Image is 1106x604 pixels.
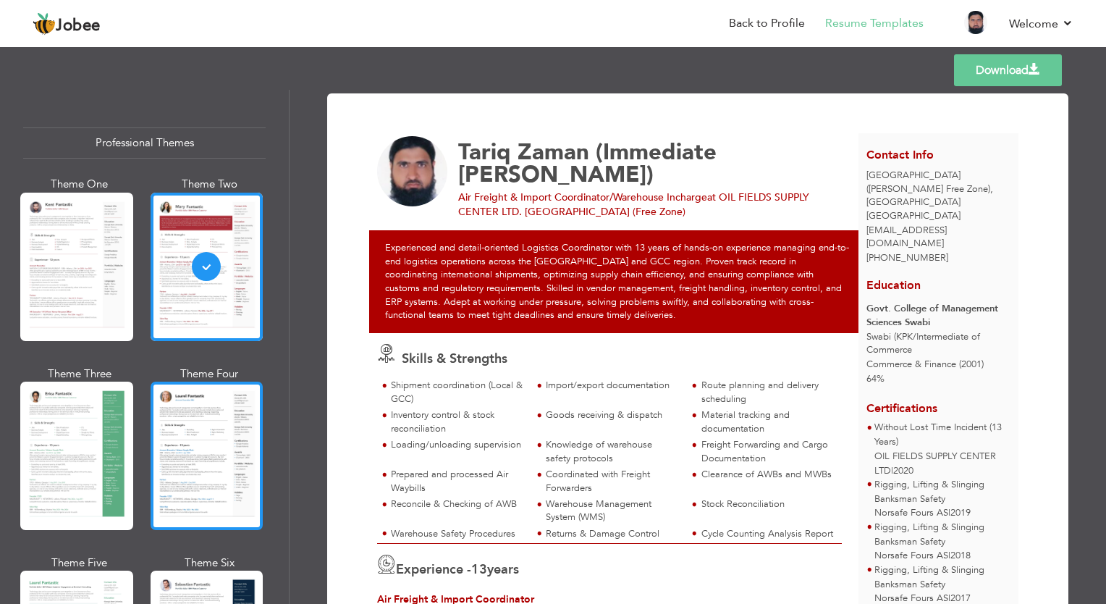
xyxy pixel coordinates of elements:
[959,358,984,371] span: (2001)
[23,177,136,192] div: Theme One
[701,527,834,541] div: Cycle Counting Analysis Report
[391,498,523,511] div: Reconcile & Checking of AWB
[546,498,678,524] div: Warehouse Management System (WMS)
[56,18,101,34] span: Jobee
[458,137,511,167] span: Tariq
[866,330,980,357] span: Swabi (KPK Intermediate of Commerce
[391,527,523,541] div: Warehouse Safety Procedures
[866,390,937,417] span: Certifications
[23,127,266,159] div: Professional Themes
[458,190,707,204] span: Air Freight & Import Coordinator/Warehouse Incharge
[458,137,717,190] span: Zaman (Immediate [PERSON_NAME])
[866,372,885,385] span: 64%
[866,209,961,222] span: [GEOGRAPHIC_DATA]
[891,464,893,477] span: |
[391,408,523,435] div: Inventory control & stock reconciliation
[153,555,266,571] div: Theme Six
[33,12,101,35] a: Jobee
[391,379,523,406] div: Shipment coordination (Local & GCC)
[546,438,678,465] div: Knowledge of warehouse safety protocols
[866,277,921,293] span: Education
[701,438,834,465] div: Freight Forwarding and Cargo Documentation
[866,224,947,251] span: [EMAIL_ADDRESS][DOMAIN_NAME]
[874,563,984,591] span: Rigging, Lifting & Slinging Banksman Safety
[874,506,1010,521] p: Norsafe Fours AS 2019
[701,379,834,406] div: Route planning and delivery scheduling
[858,169,1019,222] div: [GEOGRAPHIC_DATA]
[874,549,1010,563] p: Norsafe Fours AS 2018
[402,350,507,368] span: Skills & Strengths
[866,358,956,371] span: Commerce & Finance
[546,408,678,422] div: Goods receiving & dispatch
[874,450,1010,479] p: OIL FIELDS SUPPLY CENTER LTD 2020
[153,366,266,382] div: Theme Four
[874,521,984,548] span: Rigging, Lifting & Slinging Banksman Safety
[471,561,519,579] label: years
[153,177,266,192] div: Theme Two
[866,302,1010,329] div: Govt. College of Management Sciences Swabi
[391,468,523,495] div: Prepared and processed Air Waybills
[701,408,834,435] div: Material tracking and documentation
[369,230,866,332] div: Experienced and detail-oriented Logistics Coordinator with 13 years of hands-on experience managi...
[458,190,809,219] span: at OIL FIELDS SUPPLY CENTER LTD. [GEOGRAPHIC_DATA] (Free Zone)
[701,498,834,511] div: Stock Reconciliation
[396,561,471,579] span: Experience -
[990,183,993,196] span: ,
[701,468,834,482] div: Clearance of AWBs and MWBs
[948,549,950,562] span: |
[825,15,924,32] a: Resume Templates
[866,251,948,264] span: [PHONE_NUMBER]
[874,421,1002,448] span: Without Lost Time Incident (13 Years)
[391,438,523,452] div: Loading/unloading supervision
[1009,15,1073,33] a: Welcome
[948,506,950,519] span: |
[377,136,448,207] img: No image
[23,366,136,382] div: Theme Three
[866,169,990,196] span: [GEOGRAPHIC_DATA] ([PERSON_NAME] Free Zone)
[546,379,678,393] div: Import/export documentation
[964,11,987,34] img: Profile Img
[546,527,678,541] div: Returns & Damage Control
[874,478,984,506] span: Rigging, Lifting & Slinging Banksman Safety
[471,561,487,579] span: 13
[729,15,805,32] a: Back to Profile
[546,468,678,495] div: Coordinated with Freight Forwarders
[866,147,934,163] span: Contact Info
[954,54,1062,86] a: Download
[23,555,136,571] div: Theme Five
[33,12,56,35] img: jobee.io
[913,330,916,343] span: /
